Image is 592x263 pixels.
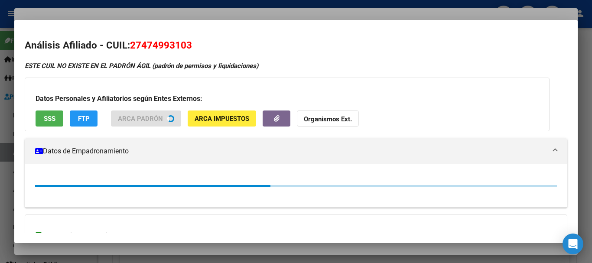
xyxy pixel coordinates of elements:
strong: Organismos Ext. [304,115,352,123]
span: FTP [78,115,90,123]
mat-panel-title: Datos de Empadronamiento [35,146,546,156]
h3: Datos Personales y Afiliatorios según Entes Externos: [36,94,539,104]
button: ARCA Padrón [111,110,181,127]
h2: Análisis Afiliado - CUIL: [25,38,567,53]
h3: Información Prestacional: [36,231,556,241]
span: ARCA Impuestos [195,115,249,123]
button: ARCA Impuestos [188,110,256,127]
button: SSS [36,110,63,127]
div: Datos de Empadronamiento [25,164,567,208]
span: 27474993103 [130,39,192,51]
button: Organismos Ext. [297,110,359,127]
span: SSS [44,115,55,123]
span: ARCA Padrón [118,115,163,123]
mat-expansion-panel-header: Datos de Empadronamiento [25,138,567,164]
button: FTP [70,110,98,127]
div: Open Intercom Messenger [563,234,583,254]
strong: ESTE CUIL NO EXISTE EN EL PADRÓN ÁGIL (padrón de permisos y liquidaciones) [25,62,258,70]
